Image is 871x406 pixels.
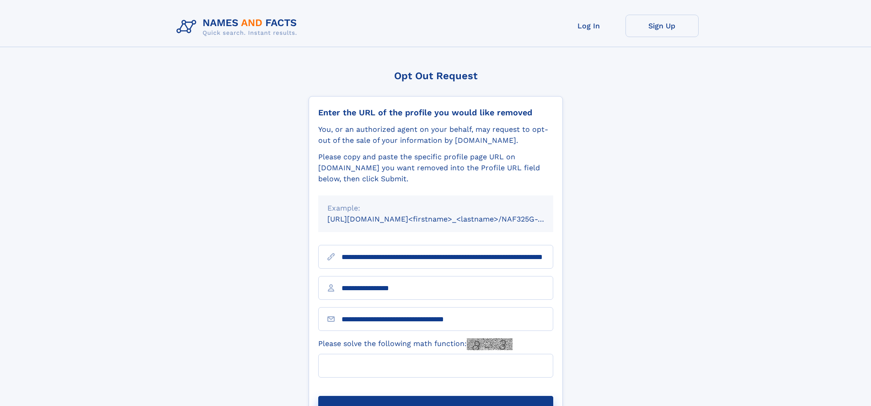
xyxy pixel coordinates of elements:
[309,70,563,81] div: Opt Out Request
[318,124,553,146] div: You, or an authorized agent on your behalf, may request to opt-out of the sale of your informatio...
[552,15,625,37] a: Log In
[625,15,699,37] a: Sign Up
[173,15,305,39] img: Logo Names and Facts
[318,338,513,350] label: Please solve the following math function:
[327,215,571,223] small: [URL][DOMAIN_NAME]<firstname>_<lastname>/NAF325G-xxxxxxxx
[327,203,544,214] div: Example:
[318,152,553,184] div: Please copy and paste the specific profile page URL on [DOMAIN_NAME] you want removed into the Pr...
[318,108,553,118] div: Enter the URL of the profile you would like removed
